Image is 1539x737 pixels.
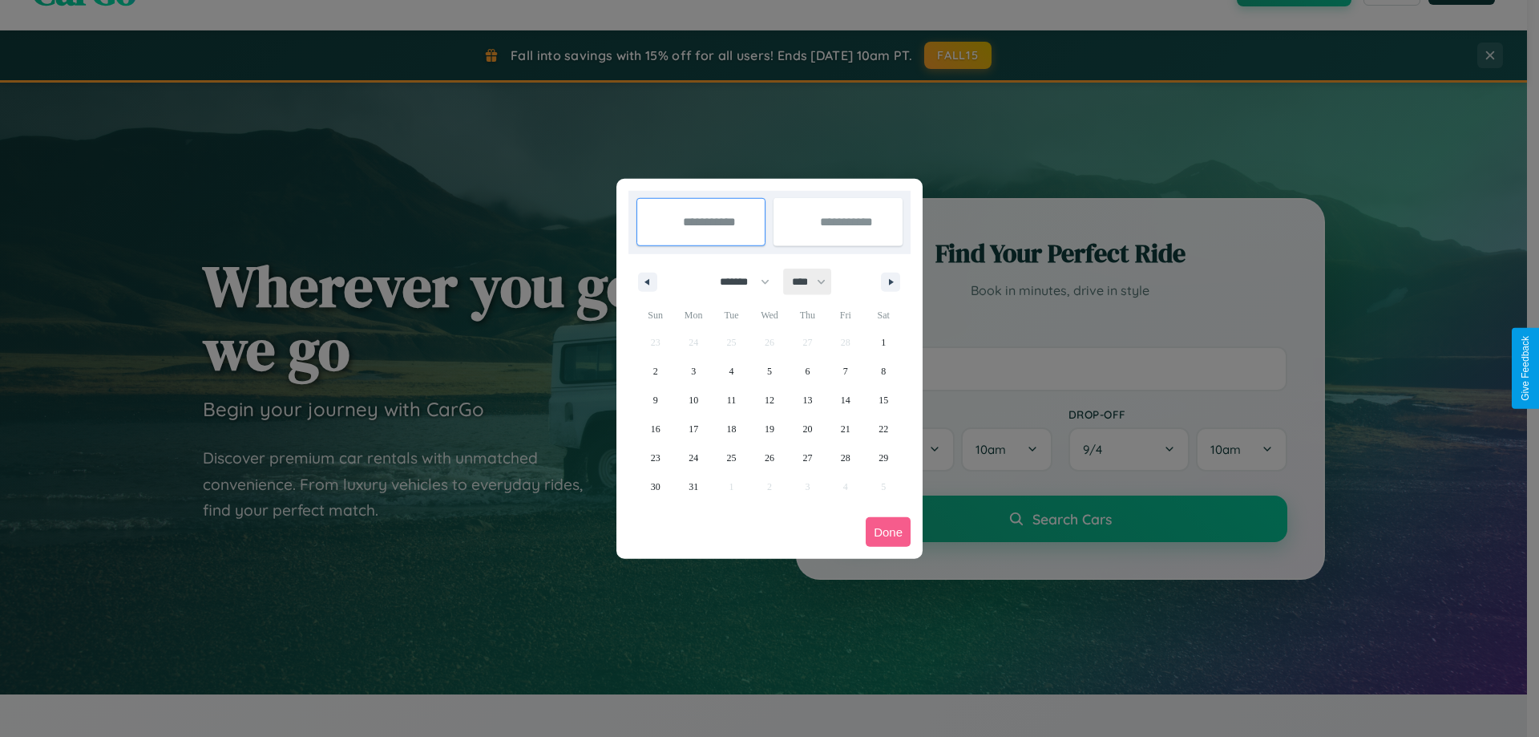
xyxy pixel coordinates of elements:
span: 7 [843,357,848,386]
button: 24 [674,443,712,472]
span: 18 [727,415,737,443]
button: 9 [636,386,674,415]
span: 23 [651,443,660,472]
span: Mon [674,302,712,328]
span: 11 [727,386,737,415]
button: 14 [826,386,864,415]
span: 9 [653,386,658,415]
button: 22 [865,415,903,443]
span: 30 [651,472,660,501]
span: 8 [881,357,886,386]
button: 21 [826,415,864,443]
span: 13 [802,386,812,415]
span: 25 [727,443,737,472]
span: Thu [789,302,826,328]
button: 13 [789,386,826,415]
button: 10 [674,386,712,415]
span: 19 [765,415,774,443]
button: 5 [750,357,788,386]
button: 1 [865,328,903,357]
button: 29 [865,443,903,472]
span: 2 [653,357,658,386]
button: 28 [826,443,864,472]
span: Wed [750,302,788,328]
button: 4 [713,357,750,386]
button: 15 [865,386,903,415]
button: 27 [789,443,826,472]
span: 21 [841,415,850,443]
button: 17 [674,415,712,443]
button: 8 [865,357,903,386]
button: 19 [750,415,788,443]
span: 26 [765,443,774,472]
button: 20 [789,415,826,443]
button: 18 [713,415,750,443]
span: 4 [729,357,734,386]
span: Sat [865,302,903,328]
button: 16 [636,415,674,443]
span: 31 [689,472,698,501]
span: Fri [826,302,864,328]
span: 12 [765,386,774,415]
span: 1 [881,328,886,357]
button: 31 [674,472,712,501]
span: 28 [841,443,850,472]
span: 27 [802,443,812,472]
span: Tue [713,302,750,328]
span: 5 [767,357,772,386]
span: Sun [636,302,674,328]
span: 29 [879,443,888,472]
span: 16 [651,415,660,443]
span: 22 [879,415,888,443]
button: 26 [750,443,788,472]
button: 6 [789,357,826,386]
button: 11 [713,386,750,415]
button: 3 [674,357,712,386]
button: 30 [636,472,674,501]
button: 7 [826,357,864,386]
span: 17 [689,415,698,443]
button: 12 [750,386,788,415]
button: Done [866,517,911,547]
button: 2 [636,357,674,386]
span: 6 [805,357,810,386]
div: Give Feedback [1520,336,1531,401]
span: 20 [802,415,812,443]
span: 15 [879,386,888,415]
span: 3 [691,357,696,386]
button: 23 [636,443,674,472]
span: 24 [689,443,698,472]
span: 10 [689,386,698,415]
span: 14 [841,386,850,415]
button: 25 [713,443,750,472]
